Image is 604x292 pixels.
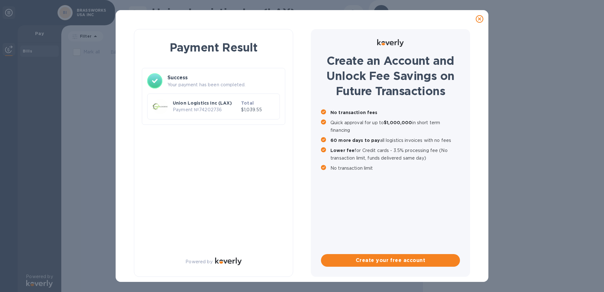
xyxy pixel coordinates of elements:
[215,258,242,265] img: Logo
[377,39,404,47] img: Logo
[330,137,460,144] p: all logistics invoices with no fees
[173,106,239,113] p: Payment № 74202736
[241,106,275,113] p: $1,039.55
[330,147,460,162] p: for Credit cards - 3.5% processing fee (No transaction limit, funds delivered same day)
[185,259,212,265] p: Powered by
[241,100,254,106] b: Total
[330,164,460,172] p: No transaction limit
[330,138,380,143] b: 60 more days to pay
[167,74,280,82] h3: Success
[330,119,460,134] p: Quick approval for up to in short term financing
[173,100,239,106] p: Union Logistics Inc (LAX)
[326,257,455,264] span: Create your free account
[167,82,280,88] p: Your payment has been completed.
[321,53,460,99] h1: Create an Account and Unlock Fee Savings on Future Transactions
[330,148,354,153] b: Lower fee
[321,254,460,267] button: Create your free account
[330,110,377,115] b: No transaction fees
[384,120,412,125] b: $1,000,000
[144,40,283,55] h1: Payment Result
